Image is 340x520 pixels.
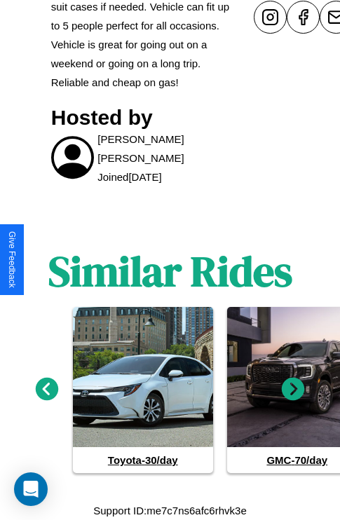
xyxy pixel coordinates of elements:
h3: Hosted by [51,106,233,130]
div: Give Feedback [7,231,17,288]
h4: Toyota - 30 /day [73,447,213,473]
div: Open Intercom Messenger [14,472,48,506]
p: Support ID: me7c7ns6afc6rhvk3e [93,501,246,520]
p: [PERSON_NAME] [PERSON_NAME] [97,130,233,167]
a: Toyota-30/day [73,307,213,473]
h1: Similar Rides [48,242,292,300]
p: Joined [DATE] [97,167,161,186]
